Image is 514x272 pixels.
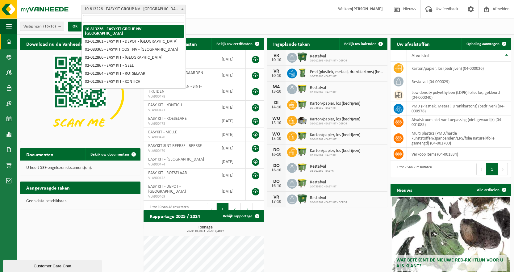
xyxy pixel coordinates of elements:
[412,53,429,58] span: Afvalstof
[148,171,187,175] span: EASY KIT - ROTSELAAR
[391,184,418,196] h2: Nieuws
[68,22,82,31] button: OK
[20,22,64,31] button: Vestigingen(16/16)
[20,50,140,140] img: Download de VHEPlus App
[148,184,186,194] span: EASY KIT - DEPOT - [GEOGRAPHIC_DATA]
[86,148,140,161] a: Bekijk uw documenten
[207,203,217,215] button: Previous
[81,5,186,14] span: 10-813226 - EASYKIT GROUP NV - ROTSELAAR
[229,203,241,215] button: 2
[148,103,182,107] span: EASY KIT - KONTICH
[270,74,282,78] div: 10-10
[310,180,336,185] span: Restafval
[310,149,360,153] span: Karton/papier, los (bedrijven)
[391,38,436,50] h2: Uw afvalstoffen
[216,42,253,46] span: Bekijk uw certificaten
[270,137,282,141] div: 15-10
[20,148,60,160] h2: Documenten
[270,163,282,168] div: DO
[270,121,282,125] div: 15-10
[26,199,134,203] p: Geen data beschikbaar.
[270,168,282,173] div: 16-10
[310,101,360,106] span: Karton/papier, los (bedrijven)
[147,225,264,233] h3: Tonnage
[217,101,246,114] td: [DATE]
[396,258,503,269] span: Wat betekent de nieuwe RED-richtlijn voor u als klant?
[217,50,246,69] td: [DATE]
[217,182,246,201] td: [DATE]
[217,203,229,215] button: 1
[310,75,384,78] span: 10-752495 - EASY KIT
[270,116,282,121] div: WO
[310,117,360,122] span: Karton/papier, los (bedrijven)
[394,162,432,176] div: 1 tot 7 van 7 resultaten
[297,52,307,62] img: WB-1100-HPE-GN-01
[407,88,511,102] td: low density polyethyleen (LDPE) folie, los, gekleurd (04-000040)
[462,38,510,50] a: Ophaling aanvragen
[270,105,282,110] div: 14-10
[83,25,184,38] li: 10-813226 - EASYKIT GROUP NV - [GEOGRAPHIC_DATA]
[148,157,204,162] span: EASY KIT - [GEOGRAPHIC_DATA]
[476,163,486,175] button: Previous
[310,185,336,189] span: 10-735930 - EASY KIT
[407,62,511,75] td: karton/papier, los (bedrijven) (04-000026)
[43,24,56,28] count: (16/16)
[297,83,307,94] img: WB-1100-HPE-GN-51
[83,70,184,78] li: 02-012864 - EASY KIT - ROTSELAAR
[211,38,263,50] a: Bekijk uw certificaten
[148,130,177,135] span: EASYKIT - MELLE
[83,86,184,98] li: 10-818822 - EASY KIT SINT-TRUIDEN - [GEOGRAPHIC_DATA]
[466,42,499,46] span: Ophaling aanvragen
[148,162,212,167] span: VLA900474
[310,106,360,110] span: 10-735930 - EASY KIT
[270,195,282,200] div: VR
[310,153,360,157] span: 02-012864 - EASY KIT
[486,163,498,175] button: 1
[270,90,282,94] div: 13-10
[270,153,282,157] div: 16-10
[270,148,282,153] div: DO
[241,203,253,215] button: 3
[310,54,347,59] span: Restafval
[270,132,282,137] div: WO
[310,122,360,126] span: 02-012861 - EASY KIT - DEPOT
[407,129,511,148] td: multi plastics (PMD/harde kunststoffen/spanbanden/EPS/folie naturel/folie gemengd) (04-001700)
[297,162,307,173] img: WB-1100-HPE-GN-51
[83,38,184,46] li: 02-012861 - EASY KIT - DEPOT - [GEOGRAPHIC_DATA]
[20,38,102,50] h2: Download nu de Vanheede+ app!
[407,75,511,88] td: restafval (04-000029)
[270,53,282,58] div: VR
[297,99,307,110] img: WB-1100-HPE-GN-51
[267,38,316,50] h2: Ingeplande taken
[217,114,246,128] td: [DATE]
[498,163,508,175] button: Next
[297,131,307,141] img: WB-1100-HPE-GN-51
[148,108,212,113] span: VLA900471
[344,42,376,46] span: Bekijk uw kalender
[270,100,282,105] div: DI
[297,68,307,78] img: WB-0240-HPE-GN-51
[147,230,264,233] span: 2024: 10,603 t - 2025: 8,410 t
[310,164,336,169] span: Restafval
[20,182,76,194] h2: Aangevraagde taken
[23,22,56,31] span: Vestigingen
[310,86,336,90] span: Restafval
[310,196,347,201] span: Restafval
[148,84,202,94] span: EASY KIT SINT-TRUIDEN - SINT-TRUIDEN
[310,169,336,173] span: 02-012862 - EASYKIT
[270,179,282,184] div: DO
[310,70,384,75] span: Pmd (plastiek, metaal, drankkartons) (bedrijven)
[3,258,103,272] iframe: chat widget
[83,78,184,86] li: 02-012863 - EASY KIT - KONTICH
[83,54,184,62] li: 02-012866 - EASY KIT - [GEOGRAPHIC_DATA]
[148,144,202,148] span: EASYKIT SINT-BEERSE - BEERSE
[217,169,246,182] td: [DATE]
[472,184,510,196] a: Alle artikelen
[148,176,212,181] span: VLA900472
[148,94,212,99] span: VLA900478
[147,202,189,228] div: 1 tot 10 van 48 resultaten
[218,210,263,222] a: Bekijk rapportage
[297,115,307,125] img: WB-5000-GAL-GY-01
[310,138,360,141] span: 02-012867 - EASY KIT
[270,200,282,204] div: 17-10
